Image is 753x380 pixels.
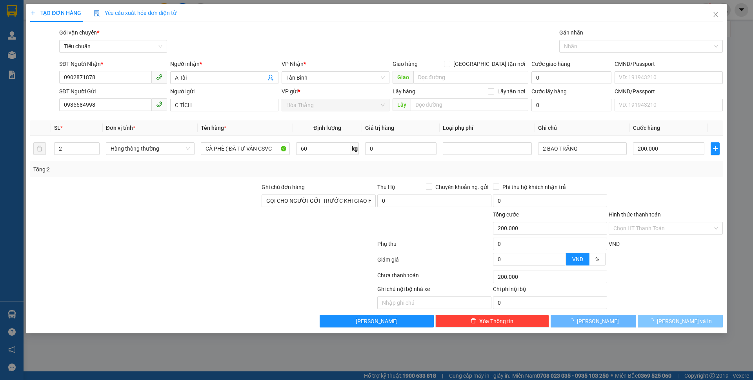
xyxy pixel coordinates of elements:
div: VP gửi [282,87,389,96]
button: plus [711,142,719,155]
span: Tiêu chuẩn [64,40,162,52]
span: [PERSON_NAME] và In [657,317,712,325]
span: Gói vận chuyển [59,29,99,36]
th: Ghi chú [535,120,630,136]
span: delete [471,318,476,324]
span: kg [351,142,359,155]
span: Gửi: [44,4,94,13]
button: deleteXóa Thông tin [435,315,549,327]
label: Hình thức thanh toán [609,211,661,218]
div: Giảm giá [376,255,492,269]
span: uyennhi.tienoanh - In: [44,29,96,43]
th: Loại phụ phí [440,120,535,136]
button: [PERSON_NAME] [320,315,434,327]
span: A TÌNH - 0359364556 [44,14,104,21]
input: Nhập ghi chú [377,296,491,309]
span: Định lượng [313,125,341,131]
button: [PERSON_NAME] và In [638,315,723,327]
span: Giao hàng [393,61,418,67]
span: loading [648,318,657,324]
span: Giao [393,71,413,84]
span: Cước hàng [633,125,660,131]
label: Gán nhãn [559,29,583,36]
span: Lấy tận nơi [494,87,528,96]
span: VND [609,241,620,247]
span: plus [30,10,36,16]
input: VD: Bàn, Ghế [201,142,289,155]
div: Người gửi [170,87,278,96]
img: icon [94,10,100,16]
button: delete [33,142,46,155]
span: Phí thu hộ khách nhận trả [499,183,569,191]
span: Chuyển khoản ng. gửi [432,183,491,191]
div: Chưa thanh toán [376,271,492,285]
input: 0 [365,142,437,155]
div: SĐT Người Nhận [59,60,167,68]
label: Cước giao hàng [531,61,570,67]
span: Hòa Thắng [58,4,95,13]
span: % [595,256,599,262]
span: loading [568,318,577,324]
span: user-add [267,75,274,81]
div: CMND/Passport [615,87,722,96]
span: plus [711,145,719,152]
strong: Nhận: [16,48,104,90]
div: Người nhận [170,60,278,68]
span: Xóa Thông tin [479,317,513,325]
button: Close [705,4,727,26]
span: HT1208250007 - [44,22,96,43]
span: VP Nhận [282,61,304,67]
span: [PERSON_NAME] [356,317,398,325]
div: Chi phí nội bộ [493,285,607,296]
button: [PERSON_NAME] [551,315,636,327]
input: Dọc đường [411,98,528,111]
div: SĐT Người Gửi [59,87,167,96]
span: phone [156,74,162,80]
span: Đơn vị tính [106,125,135,131]
span: VND [572,256,583,262]
span: Hòa Thắng [286,99,385,111]
div: Ghi chú nội bộ nhà xe [377,285,491,296]
div: CMND/Passport [615,60,722,68]
span: Lấy [393,98,411,111]
label: Ghi chú đơn hàng [262,184,305,190]
span: Tên hàng [201,125,226,131]
label: Cước lấy hàng [531,88,567,95]
input: Cước lấy hàng [531,99,611,111]
div: Tổng: 2 [33,165,291,174]
span: Lấy hàng [393,88,415,95]
span: TẠO ĐƠN HÀNG [30,10,81,16]
span: 11:13:26 [DATE] [51,36,96,43]
span: Tổng cước [493,211,519,218]
input: Cước giao hàng [531,71,611,84]
span: Thu Hộ [377,184,395,190]
div: Phụ thu [376,240,492,253]
input: Ghi Chú [538,142,627,155]
span: phone [156,101,162,107]
span: Tân Bình [286,72,385,84]
input: Ghi chú đơn hàng [262,195,376,207]
span: SL [54,125,60,131]
span: Yêu cầu xuất hóa đơn điện tử [94,10,176,16]
span: Giá trị hàng [365,125,394,131]
span: Hàng thông thường [111,143,190,155]
span: [GEOGRAPHIC_DATA] tận nơi [450,60,528,68]
input: Dọc đường [413,71,528,84]
span: [PERSON_NAME] [577,317,619,325]
span: close [713,11,719,18]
